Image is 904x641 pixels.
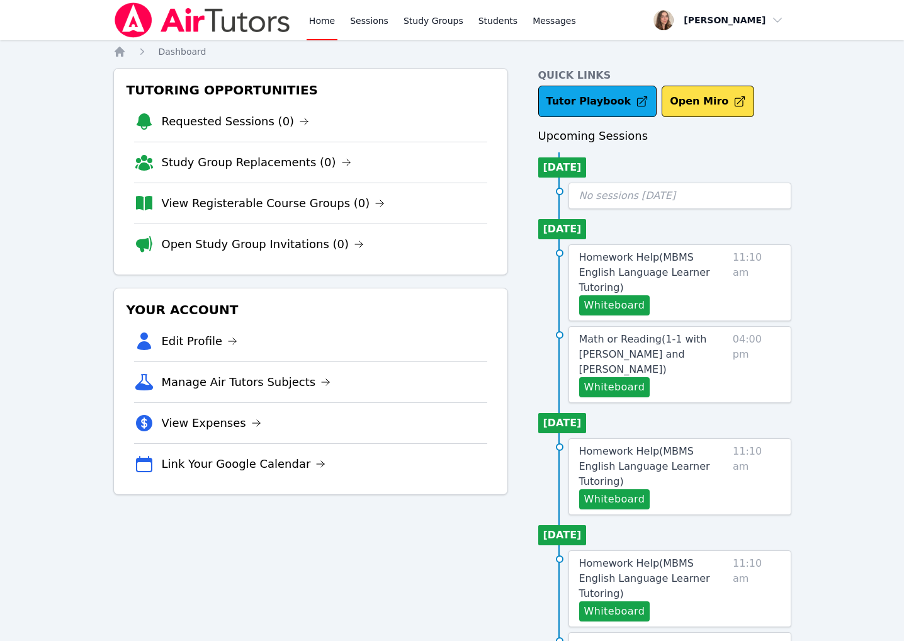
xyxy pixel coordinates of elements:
a: Edit Profile [162,332,238,350]
button: Whiteboard [579,601,650,621]
li: [DATE] [538,157,587,178]
button: Whiteboard [579,377,650,397]
h3: Tutoring Opportunities [124,79,497,101]
a: Dashboard [159,45,206,58]
span: Homework Help ( MBMS English Language Learner Tutoring ) [579,251,710,293]
h3: Your Account [124,298,497,321]
a: Homework Help(MBMS English Language Learner Tutoring) [579,444,728,489]
span: Homework Help ( MBMS English Language Learner Tutoring ) [579,557,710,599]
button: Whiteboard [579,295,650,315]
a: Math or Reading(1-1 with [PERSON_NAME] and [PERSON_NAME]) [579,332,728,377]
nav: Breadcrumb [113,45,791,58]
span: 11:10 am [733,556,780,621]
h4: Quick Links [538,68,791,83]
a: Open Study Group Invitations (0) [162,235,364,253]
a: Homework Help(MBMS English Language Learner Tutoring) [579,556,728,601]
span: 11:10 am [733,444,780,509]
span: No sessions [DATE] [579,190,676,201]
a: Study Group Replacements (0) [162,154,351,171]
a: View Registerable Course Groups (0) [162,195,385,212]
button: Open Miro [662,86,754,117]
li: [DATE] [538,413,587,433]
a: Homework Help(MBMS English Language Learner Tutoring) [579,250,728,295]
button: Whiteboard [579,489,650,509]
li: [DATE] [538,525,587,545]
span: Dashboard [159,47,206,57]
span: 04:00 pm [733,332,781,397]
a: Manage Air Tutors Subjects [162,373,331,391]
h3: Upcoming Sessions [538,127,791,145]
a: Link Your Google Calendar [162,455,326,473]
span: 11:10 am [733,250,780,315]
span: Homework Help ( MBMS English Language Learner Tutoring ) [579,445,710,487]
span: Math or Reading ( 1-1 with [PERSON_NAME] and [PERSON_NAME] ) [579,333,707,375]
li: [DATE] [538,219,587,239]
img: Air Tutors [113,3,291,38]
a: View Expenses [162,414,261,432]
a: Tutor Playbook [538,86,657,117]
a: Requested Sessions (0) [162,113,310,130]
span: Messages [533,14,576,27]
